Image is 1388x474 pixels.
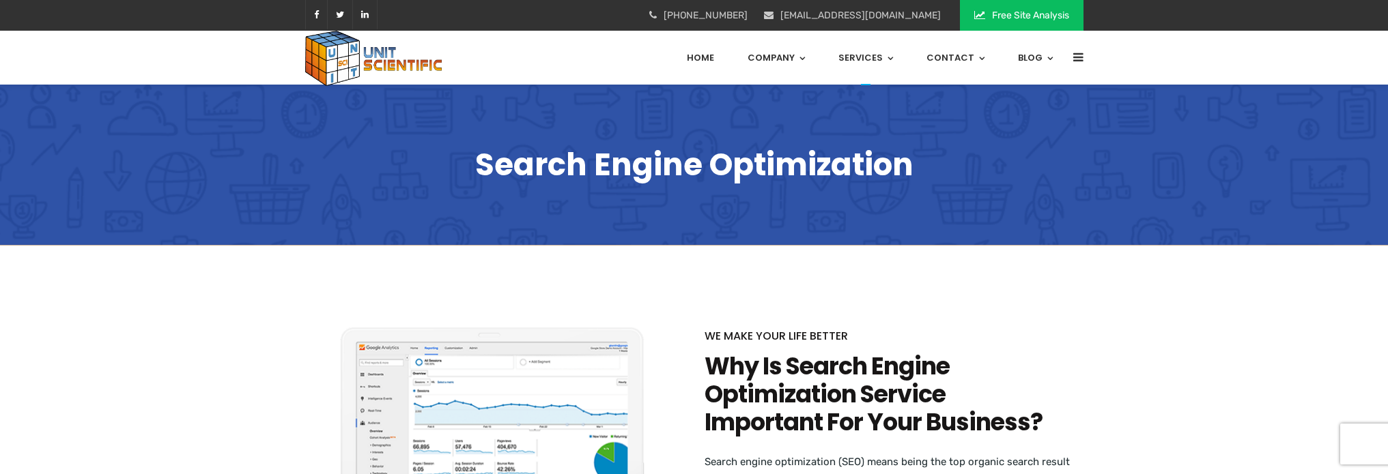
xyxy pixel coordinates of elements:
h6: WE MAKE YOUR LIFE BETTER [705,327,1084,345]
h1: Why Is Search Engine Optimization Service Important For Your Business? [705,352,1084,436]
a: Services [838,31,893,85]
a: Contact [926,31,985,85]
p: Search Engine Optimization [305,146,1084,183]
a: Home [687,31,714,85]
iframe: SalesIQ Chatwindow [1118,61,1385,464]
li: [PHONE_NUMBER] [649,7,748,25]
a: Company [748,31,805,85]
li: [EMAIL_ADDRESS][DOMAIN_NAME] [764,7,941,25]
a: Blog [1018,31,1053,85]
